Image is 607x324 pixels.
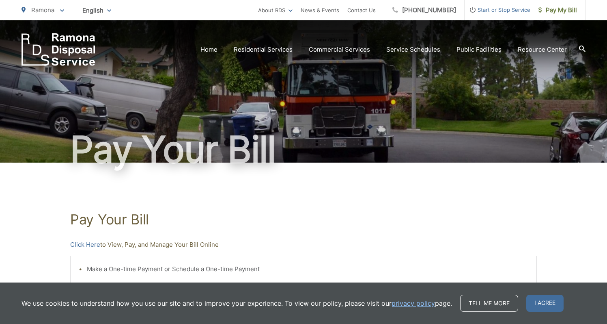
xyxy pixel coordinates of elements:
[526,295,564,312] span: I agree
[70,240,537,250] p: to View, Pay, and Manage Your Bill Online
[538,5,577,15] span: Pay My Bill
[301,5,339,15] a: News & Events
[87,264,528,274] li: Make a One-time Payment or Schedule a One-time Payment
[460,295,518,312] a: Tell me more
[22,129,585,170] h1: Pay Your Bill
[31,6,54,14] span: Ramona
[87,281,528,290] li: Set-up Auto-pay
[70,240,100,250] a: Click Here
[309,45,370,54] a: Commercial Services
[70,211,537,228] h1: Pay Your Bill
[386,45,440,54] a: Service Schedules
[347,5,376,15] a: Contact Us
[22,33,95,66] a: EDCD logo. Return to the homepage.
[76,3,117,17] span: English
[22,298,452,308] p: We use cookies to understand how you use our site and to improve your experience. To view our pol...
[392,298,435,308] a: privacy policy
[456,45,502,54] a: Public Facilities
[258,5,293,15] a: About RDS
[200,45,217,54] a: Home
[234,45,293,54] a: Residential Services
[518,45,567,54] a: Resource Center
